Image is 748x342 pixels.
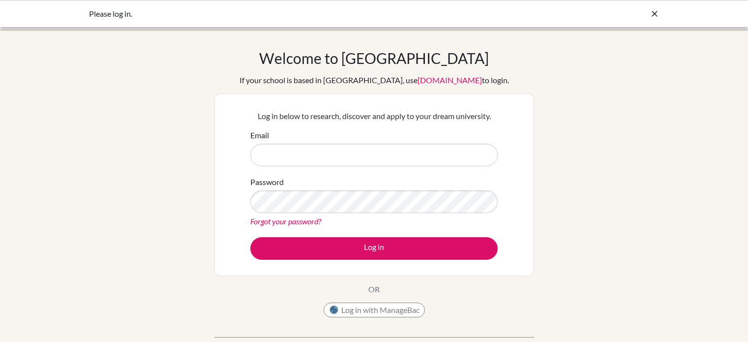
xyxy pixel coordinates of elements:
[89,8,512,20] div: Please log in.
[368,283,380,295] p: OR
[250,110,498,122] p: Log in below to research, discover and apply to your dream university.
[239,74,509,86] div: If your school is based in [GEOGRAPHIC_DATA], use to login.
[250,237,498,260] button: Log in
[250,217,321,226] a: Forgot your password?
[324,303,425,317] button: Log in with ManageBac
[250,176,284,188] label: Password
[250,129,269,141] label: Email
[259,49,489,67] h1: Welcome to [GEOGRAPHIC_DATA]
[418,75,482,85] a: [DOMAIN_NAME]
